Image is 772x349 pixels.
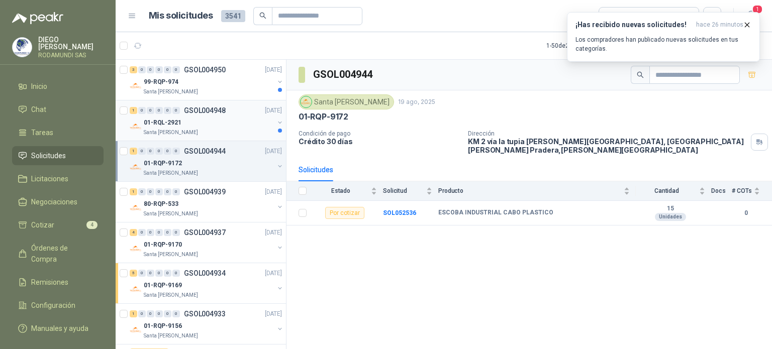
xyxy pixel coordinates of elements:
[696,21,743,29] span: hace 26 minutos
[130,202,142,214] img: Company Logo
[468,130,747,137] p: Dirección
[299,130,460,137] p: Condición de pago
[130,308,284,340] a: 1 0 0 0 0 0 GSOL004933[DATE] Company Logo01-RQP-9156Santa [PERSON_NAME]
[12,215,104,235] a: Cotizar4
[172,148,180,155] div: 0
[12,100,104,119] a: Chat
[575,21,692,29] h3: ¡Has recibido nuevas solicitudes!
[130,283,142,295] img: Company Logo
[575,35,751,53] p: Los compradores han publicado nuevas solicitudes en tus categorías.
[265,187,282,197] p: [DATE]
[130,104,284,137] a: 1 0 0 0 0 0 GSOL004948[DATE] Company Logo01-RQL-2921Santa [PERSON_NAME]
[732,208,760,218] b: 0
[184,188,226,195] p: GSOL004939
[130,186,284,218] a: 1 0 0 0 0 0 GSOL004939[DATE] Company Logo80-RQP-533Santa [PERSON_NAME]
[265,147,282,156] p: [DATE]
[147,229,154,236] div: 0
[144,240,182,250] p: 01-RQP-9170
[147,310,154,317] div: 0
[546,38,612,54] div: 1 - 50 de 2874
[259,12,266,19] span: search
[265,309,282,319] p: [DATE]
[130,66,137,73] div: 3
[12,239,104,269] a: Órdenes de Compra
[732,187,752,194] span: # COTs
[383,209,416,216] b: SOL052536
[144,77,178,87] p: 99-RQP-974
[31,323,88,334] span: Manuales y ayuda
[184,270,226,277] p: GSOL004934
[138,229,146,236] div: 0
[184,310,226,317] p: GSOL004933
[567,12,760,62] button: ¡Has recibido nuevas solicitudes!hace 26 minutos Los compradores han publicado nuevas solicitudes...
[144,199,178,209] p: 80-RQP-533
[12,273,104,292] a: Remisiones
[383,181,438,201] th: Solicitud
[144,88,198,96] p: Santa [PERSON_NAME]
[138,148,146,155] div: 0
[265,269,282,278] p: [DATE]
[138,66,146,73] div: 0
[31,127,53,138] span: Tareas
[711,181,732,201] th: Docs
[12,296,104,315] a: Configuración
[138,310,146,317] div: 0
[605,11,626,22] div: Todas
[313,187,369,194] span: Estado
[130,107,137,114] div: 1
[184,66,226,73] p: GSOL004950
[164,148,171,155] div: 0
[130,310,137,317] div: 1
[130,80,142,92] img: Company Logo
[742,7,760,25] button: 1
[172,107,180,114] div: 0
[130,243,142,255] img: Company Logo
[38,36,104,50] p: DIEGO [PERSON_NAME]
[31,243,94,265] span: Órdenes de Compra
[155,310,163,317] div: 0
[86,221,98,229] span: 4
[147,66,154,73] div: 0
[130,229,137,236] div: 4
[155,229,163,236] div: 0
[149,9,213,23] h1: Mis solicitudes
[13,38,32,57] img: Company Logo
[172,188,180,195] div: 0
[383,187,424,194] span: Solicitud
[172,270,180,277] div: 0
[301,96,312,107] img: Company Logo
[144,129,198,137] p: Santa [PERSON_NAME]
[130,267,284,299] a: 5 0 0 0 0 0 GSOL004934[DATE] Company Logo01-RQP-9169Santa [PERSON_NAME]
[130,226,284,259] a: 4 0 0 0 0 0 GSOL004937[DATE] Company Logo01-RQP-9170Santa [PERSON_NAME]
[144,210,198,218] p: Santa [PERSON_NAME]
[130,324,142,336] img: Company Logo
[221,10,245,22] span: 3541
[31,104,46,115] span: Chat
[155,66,163,73] div: 0
[130,121,142,133] img: Company Logo
[164,188,171,195] div: 0
[438,187,622,194] span: Producto
[138,188,146,195] div: 0
[299,94,394,109] div: Santa [PERSON_NAME]
[265,65,282,75] p: [DATE]
[636,187,697,194] span: Cantidad
[31,277,68,288] span: Remisiones
[732,181,772,201] th: # COTs
[12,123,104,142] a: Tareas
[31,150,66,161] span: Solicitudes
[138,107,146,114] div: 0
[144,169,198,177] p: Santa [PERSON_NAME]
[172,229,180,236] div: 0
[313,181,383,201] th: Estado
[265,106,282,115] p: [DATE]
[299,137,460,146] p: Crédito 30 días
[31,196,77,207] span: Negociaciones
[130,145,284,177] a: 1 0 0 0 0 0 GSOL004944[DATE] Company Logo01-RQP-9172Santa [PERSON_NAME]
[147,270,154,277] div: 0
[398,97,435,107] p: 19 ago, 2025
[299,111,348,122] p: 01-RQP-9172
[147,107,154,114] div: 0
[155,107,163,114] div: 0
[31,300,75,311] span: Configuración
